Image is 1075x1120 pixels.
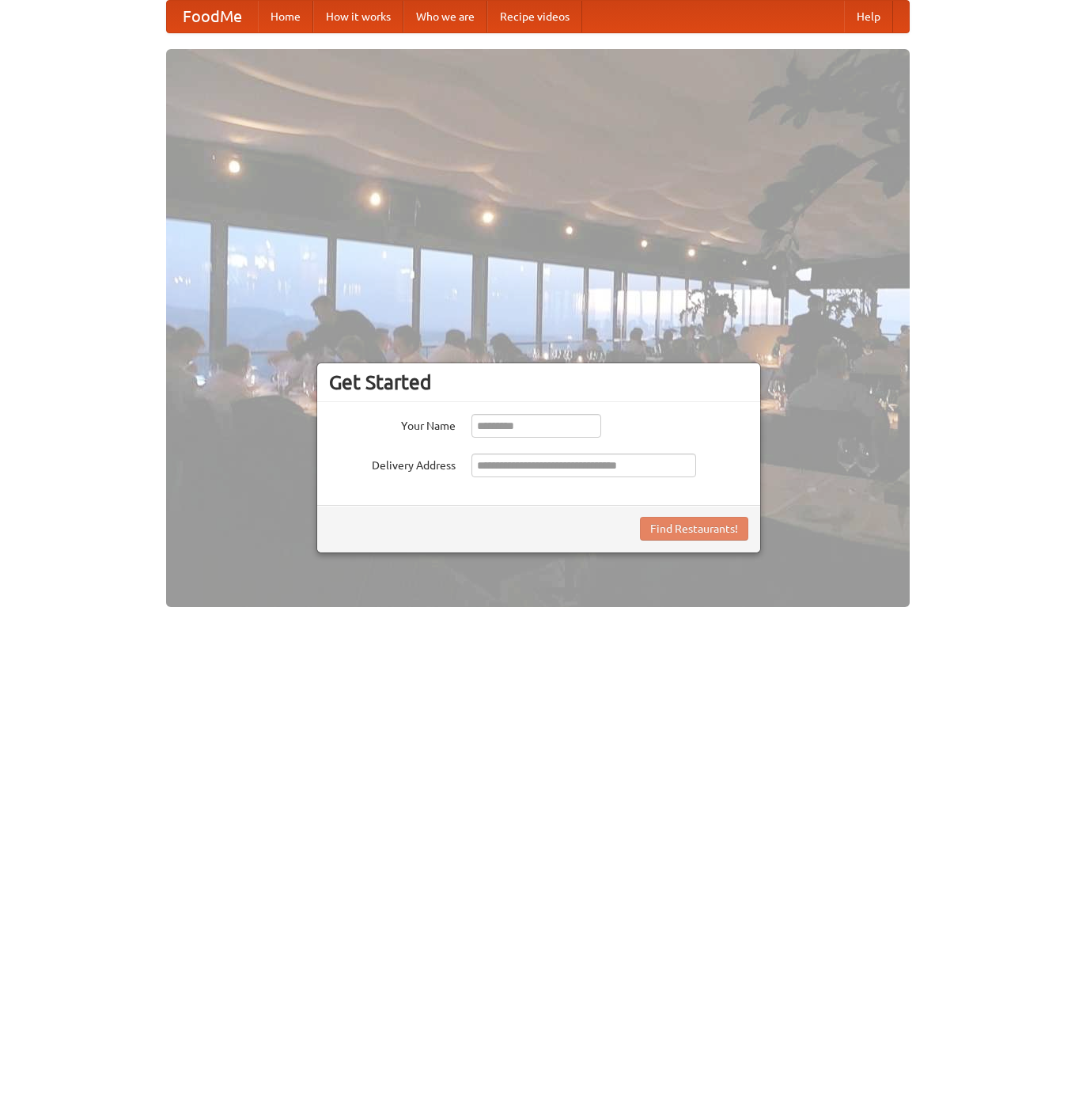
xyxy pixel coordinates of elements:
[329,370,748,394] h3: Get Started
[167,1,258,32] a: FoodMe
[329,454,456,473] label: Delivery Address
[258,1,313,32] a: Home
[313,1,403,32] a: How it works
[403,1,487,32] a: Who we are
[844,1,893,32] a: Help
[640,517,748,541] button: Find Restaurants!
[487,1,582,32] a: Recipe videos
[329,414,456,434] label: Your Name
